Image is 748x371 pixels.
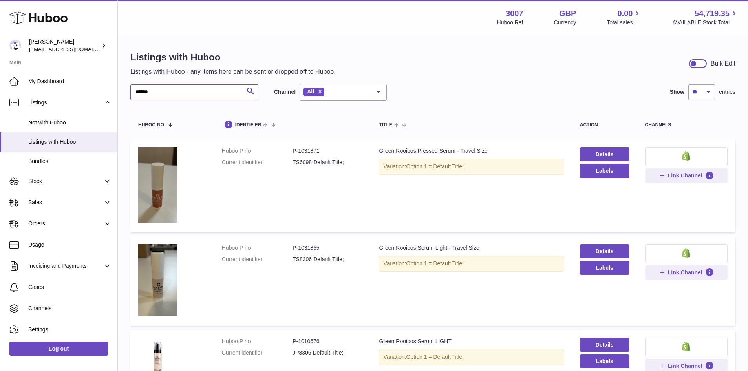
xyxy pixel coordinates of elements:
p: Listings with Huboo - any items here can be sent or dropped off to Huboo. [130,68,336,76]
dt: Current identifier [222,256,293,263]
div: Green Rooibos Serum Light - Travel Size [379,244,564,252]
div: [PERSON_NAME] [29,38,100,53]
img: Green Rooibos Pressed Serum - Travel Size [138,147,177,223]
img: shopify-small.png [682,342,690,351]
div: Huboo Ref [497,19,523,26]
button: Link Channel [645,265,728,280]
span: Settings [28,326,112,333]
img: shopify-small.png [682,248,690,258]
div: Green Rooibos Serum LIGHT [379,338,564,345]
dd: TS8306 Default Title; [293,256,363,263]
span: Option 1 = Default Title; [406,163,464,170]
span: Channels [28,305,112,312]
span: title [379,122,392,128]
a: Log out [9,342,108,356]
img: shopify-small.png [682,151,690,161]
a: Details [580,147,629,161]
span: Listings [28,99,103,106]
a: 0.00 Total sales [607,8,642,26]
span: Invoicing and Payments [28,262,103,270]
div: Green Rooibos Pressed Serum - Travel Size [379,147,564,155]
span: My Dashboard [28,78,112,85]
label: Show [670,88,684,96]
span: Option 1 = Default Title; [406,354,464,360]
span: Listings with Huboo [28,138,112,146]
button: Labels [580,164,629,178]
span: [EMAIL_ADDRESS][DOMAIN_NAME] [29,46,115,52]
span: Not with Huboo [28,119,112,126]
span: Cases [28,283,112,291]
span: entries [719,88,735,96]
a: Details [580,338,629,352]
div: Variation: [379,349,564,365]
span: Stock [28,177,103,185]
a: Details [580,244,629,258]
span: Total sales [607,19,642,26]
span: 0.00 [618,8,633,19]
button: Link Channel [645,168,728,183]
span: Usage [28,241,112,249]
dt: Huboo P no [222,338,293,345]
span: identifier [235,122,262,128]
span: Orders [28,220,103,227]
span: 54,719.35 [695,8,730,19]
div: Variation: [379,256,564,272]
dt: Current identifier [222,349,293,356]
dd: TS6098 Default Title; [293,159,363,166]
span: AVAILABLE Stock Total [672,19,739,26]
span: Sales [28,199,103,206]
img: internalAdmin-3007@internal.huboo.com [9,40,21,51]
dt: Huboo P no [222,147,293,155]
span: Link Channel [668,362,702,369]
div: channels [645,122,728,128]
span: Link Channel [668,269,702,276]
dd: P-1031855 [293,244,363,252]
dd: JP8306 Default Title; [293,349,363,356]
button: Labels [580,261,629,275]
button: Labels [580,354,629,368]
img: Green Rooibos Serum Light - Travel Size [138,244,177,316]
div: Currency [554,19,576,26]
h1: Listings with Huboo [130,51,336,64]
strong: 3007 [506,8,523,19]
span: Link Channel [668,172,702,179]
dt: Current identifier [222,159,293,166]
dd: P-1031871 [293,147,363,155]
dt: Huboo P no [222,244,293,252]
a: 54,719.35 AVAILABLE Stock Total [672,8,739,26]
div: Variation: [379,159,564,175]
div: Bulk Edit [711,59,735,68]
span: Option 1 = Default Title; [406,260,464,267]
label: Channel [274,88,296,96]
div: action [580,122,629,128]
span: All [307,88,314,95]
dd: P-1010676 [293,338,363,345]
span: Bundles [28,157,112,165]
span: Huboo no [138,122,164,128]
strong: GBP [559,8,576,19]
